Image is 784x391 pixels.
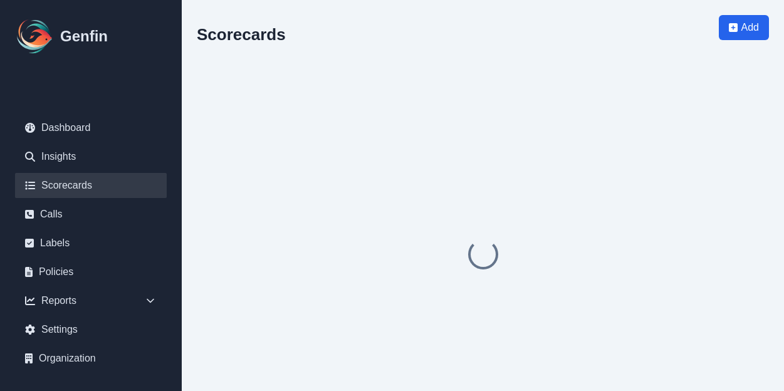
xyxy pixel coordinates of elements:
span: Add [741,20,759,35]
a: Scorecards [15,173,167,198]
h1: Genfin [60,26,108,46]
img: Logo [15,16,55,56]
a: Labels [15,231,167,256]
a: Calls [15,202,167,227]
div: Reports [15,288,167,313]
a: Dashboard [15,115,167,140]
a: Policies [15,259,167,284]
a: Insights [15,144,167,169]
h2: Scorecards [197,25,286,44]
a: Organization [15,346,167,371]
a: Add [719,15,769,59]
a: Settings [15,317,167,342]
